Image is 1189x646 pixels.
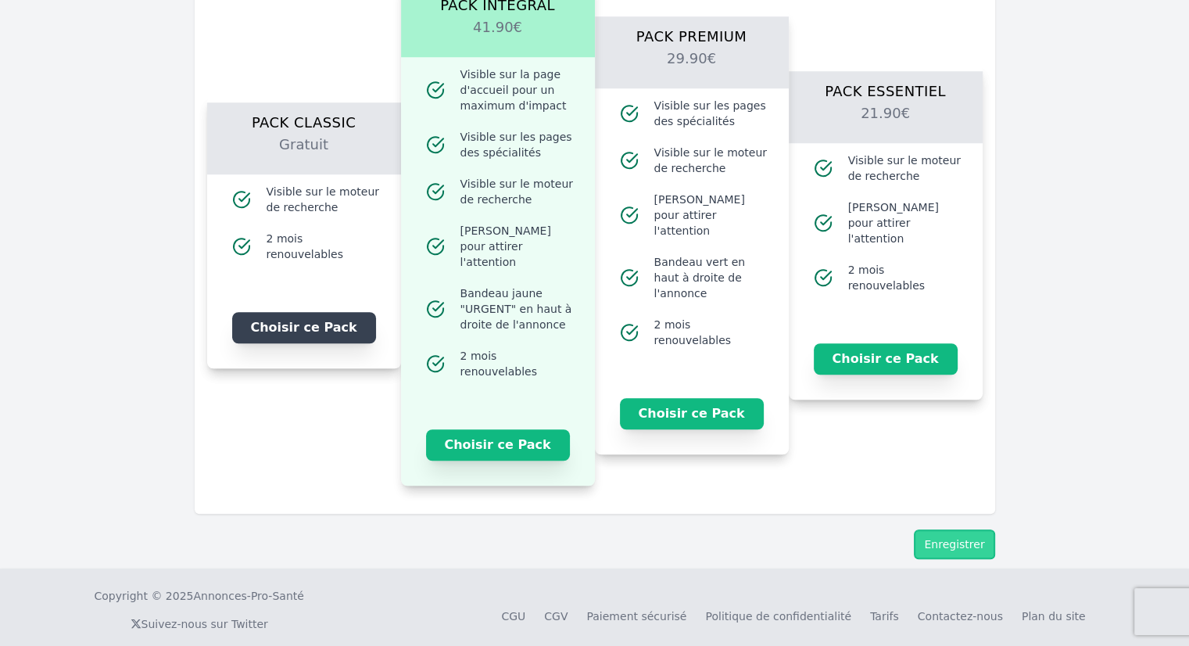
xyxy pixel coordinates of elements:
[420,16,576,57] h2: 41.90€
[544,610,568,623] a: CGV
[654,98,770,129] span: Visible sur les pages des spécialités
[267,231,382,262] span: 2 mois renouvelables
[654,145,770,176] span: Visible sur le moteur de recherche
[918,610,1003,623] a: Contactez-nous
[460,348,576,379] span: 2 mois renouvelables
[870,610,899,623] a: Tarifs
[848,153,964,184] span: Visible sur le moteur de recherche
[460,176,576,207] span: Visible sur le moteur de recherche
[654,254,770,301] span: Bandeau vert en haut à droite de l'annonce
[586,610,686,623] a: Paiement sécurisé
[1022,610,1086,623] a: Plan du site
[848,199,964,246] span: [PERSON_NAME] pour attirer l'attention
[226,102,382,134] h1: Pack Classic
[426,429,570,461] button: Choisir ce Pack
[808,102,964,143] h2: 21.90€
[95,588,304,604] div: Copyright © 2025
[460,285,576,332] span: Bandeau jaune "URGENT" en haut à droite de l'annonce
[614,16,770,48] h1: Pack Premium
[808,71,964,102] h1: Pack Essentiel
[705,610,851,623] a: Politique de confidentialité
[654,317,770,348] span: 2 mois renouvelables
[460,129,576,160] span: Visible sur les pages des spécialités
[848,262,964,293] span: 2 mois renouvelables
[226,134,382,174] h2: Gratuit
[814,343,958,375] button: Choisir ce Pack
[614,48,770,88] h2: 29.90€
[620,398,764,429] button: Choisir ce Pack
[460,66,576,113] span: Visible sur la page d'accueil pour un maximum d'impact
[460,223,576,270] span: [PERSON_NAME] pour attirer l'attention
[232,312,376,343] button: Choisir ce Pack
[501,610,525,623] a: CGU
[193,588,303,604] a: Annonces-Pro-Santé
[267,184,382,215] span: Visible sur le moteur de recherche
[914,529,994,559] button: Enregistrer
[131,618,268,630] a: Suivez-nous sur Twitter
[654,192,770,239] span: [PERSON_NAME] pour attirer l'attention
